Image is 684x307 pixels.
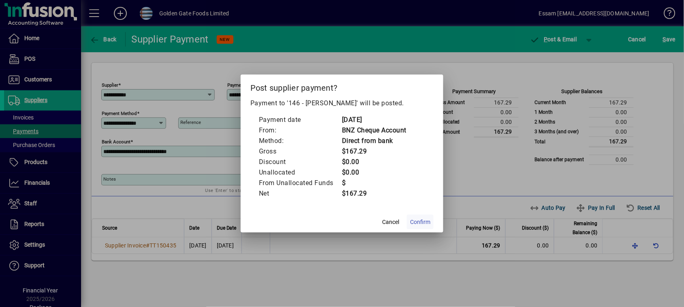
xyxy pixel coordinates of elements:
td: $167.29 [342,188,406,199]
td: Net [259,188,342,199]
td: $0.00 [342,167,406,178]
h2: Post supplier payment? [241,75,443,98]
td: From Unallocated Funds [259,178,342,188]
td: $ [342,178,406,188]
td: Unallocated [259,167,342,178]
button: Cancel [378,215,404,229]
td: $167.29 [342,146,406,157]
td: Method: [259,136,342,146]
td: Gross [259,146,342,157]
p: Payment to '146 - [PERSON_NAME]' will be posted. [250,98,434,108]
span: Confirm [410,218,430,226]
td: $0.00 [342,157,406,167]
td: BNZ Cheque Account [342,125,406,136]
td: Payment date [259,115,342,125]
span: Cancel [382,218,399,226]
td: From: [259,125,342,136]
td: Discount [259,157,342,167]
button: Confirm [407,215,434,229]
td: Direct from bank [342,136,406,146]
td: [DATE] [342,115,406,125]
